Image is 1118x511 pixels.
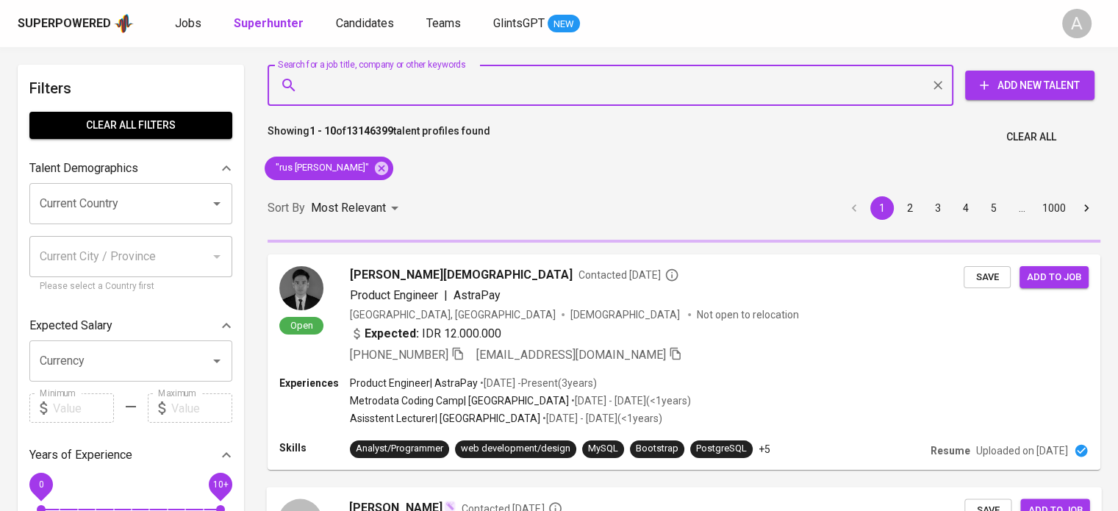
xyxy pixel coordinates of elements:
b: Superhunter [234,16,304,30]
a: Teams [426,15,464,33]
span: Teams [426,16,461,30]
button: Clear All filters [29,112,232,139]
div: [GEOGRAPHIC_DATA], [GEOGRAPHIC_DATA] [350,307,556,322]
span: AstraPay [454,288,501,302]
input: Value [53,393,114,423]
p: +5 [759,442,770,457]
div: MySQL [588,442,618,456]
b: Expected: [365,325,419,343]
input: Value [171,393,232,423]
button: Add New Talent [965,71,1094,100]
p: Showing of talent profiles found [268,124,490,151]
button: Open [207,351,227,371]
span: [DEMOGRAPHIC_DATA] [570,307,682,322]
span: Save [971,269,1003,286]
button: page 1 [870,196,894,220]
span: [PERSON_NAME][DEMOGRAPHIC_DATA] [350,266,573,284]
span: Add to job [1027,269,1081,286]
div: web development/design [461,442,570,456]
span: | [444,287,448,304]
img: 4616517a1bc6e67e87d429cd940c20f7.jpg [279,266,323,310]
p: Product Engineer | AstraPay [350,376,478,390]
p: Asisstent Lecturer | [GEOGRAPHIC_DATA] [350,411,540,426]
div: IDR 12.000.000 [350,325,501,343]
a: Jobs [175,15,204,33]
p: Skills [279,440,350,455]
span: GlintsGPT [493,16,545,30]
p: Expected Salary [29,317,112,335]
div: Bootstrap [636,442,678,456]
span: [EMAIL_ADDRESS][DOMAIN_NAME] [476,348,666,362]
div: … [1010,201,1033,215]
b: 1 - 10 [309,125,336,137]
div: "rus [PERSON_NAME]" [265,157,393,180]
span: Clear All [1006,128,1056,146]
div: Talent Demographics [29,154,232,183]
nav: pagination navigation [840,196,1100,220]
button: Go to page 4 [954,196,978,220]
a: GlintsGPT NEW [493,15,580,33]
button: Go to next page [1075,196,1098,220]
p: • [DATE] - Present ( 3 years ) [478,376,597,390]
p: Metrodata Coding Camp | [GEOGRAPHIC_DATA] [350,393,569,408]
a: Open[PERSON_NAME][DEMOGRAPHIC_DATA]Contacted [DATE]Product Engineer|AstraPay[GEOGRAPHIC_DATA], [G... [268,254,1100,470]
p: • [DATE] - [DATE] ( <1 years ) [540,411,662,426]
div: PostgreSQL [696,442,747,456]
a: Superhunter [234,15,307,33]
div: Superpowered [18,15,111,32]
p: Most Relevant [311,199,386,217]
span: 0 [38,479,43,490]
a: Superpoweredapp logo [18,12,134,35]
b: 13146399 [346,125,393,137]
img: app logo [114,12,134,35]
button: Open [207,193,227,214]
p: Uploaded on [DATE] [976,443,1068,458]
button: Clear All [1000,124,1062,151]
span: 10+ [212,479,228,490]
button: Save [964,266,1011,289]
span: Candidates [336,16,394,30]
svg: By Batam recruiter [664,268,679,282]
div: Years of Experience [29,440,232,470]
button: Go to page 2 [898,196,922,220]
span: "rus [PERSON_NAME]" [265,161,378,175]
span: Open [284,319,319,332]
p: Years of Experience [29,446,132,464]
a: Candidates [336,15,397,33]
span: Contacted [DATE] [578,268,679,282]
p: Talent Demographics [29,160,138,177]
button: Add to job [1020,266,1089,289]
div: A [1062,9,1092,38]
span: Clear All filters [41,116,221,135]
p: Resume [931,443,970,458]
span: Add New Talent [977,76,1083,95]
button: Go to page 5 [982,196,1006,220]
p: Experiences [279,376,350,390]
button: Go to page 1000 [1038,196,1070,220]
span: [PHONE_NUMBER] [350,348,448,362]
p: Sort By [268,199,305,217]
div: Analyst/Programmer [356,442,443,456]
span: Product Engineer [350,288,438,302]
p: Not open to relocation [697,307,799,322]
span: Jobs [175,16,201,30]
p: • [DATE] - [DATE] ( <1 years ) [569,393,691,408]
div: Expected Salary [29,311,232,340]
button: Go to page 3 [926,196,950,220]
h6: Filters [29,76,232,100]
span: NEW [548,17,580,32]
div: Most Relevant [311,195,404,222]
button: Clear [928,75,948,96]
p: Please select a Country first [40,279,222,294]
